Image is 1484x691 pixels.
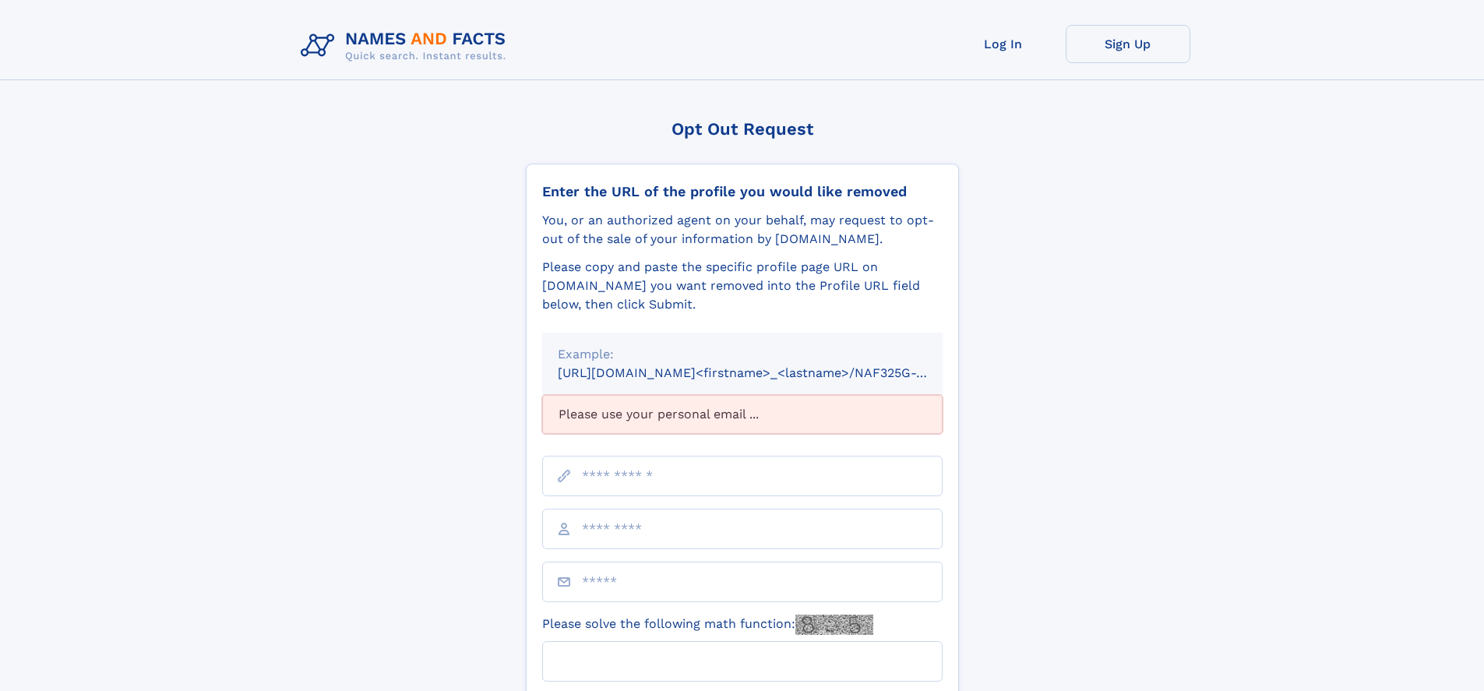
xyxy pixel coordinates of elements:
div: Opt Out Request [526,119,959,139]
div: You, or an authorized agent on your behalf, may request to opt-out of the sale of your informatio... [542,211,943,249]
a: Log In [941,25,1066,63]
div: Please use your personal email ... [542,395,943,434]
img: Logo Names and Facts [294,25,519,67]
small: [URL][DOMAIN_NAME]<firstname>_<lastname>/NAF325G-xxxxxxxx [558,365,972,380]
div: Please copy and paste the specific profile page URL on [DOMAIN_NAME] you want removed into the Pr... [542,258,943,314]
div: Enter the URL of the profile you would like removed [542,183,943,200]
label: Please solve the following math function: [542,615,873,635]
a: Sign Up [1066,25,1190,63]
div: Example: [558,345,927,364]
